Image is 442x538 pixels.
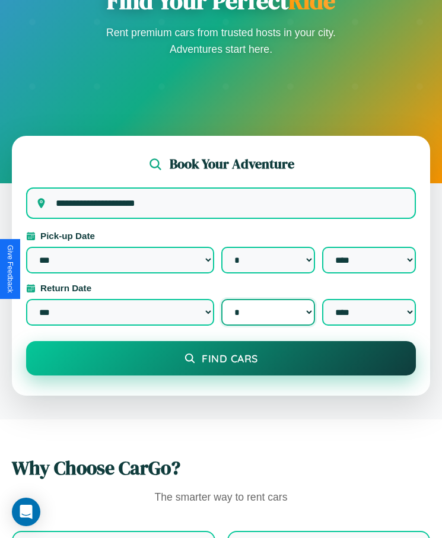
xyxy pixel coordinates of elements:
button: Find Cars [26,341,416,375]
label: Pick-up Date [26,231,416,241]
h2: Book Your Adventure [170,155,294,173]
div: Open Intercom Messenger [12,498,40,526]
p: Rent premium cars from trusted hosts in your city. Adventures start here. [103,24,340,58]
label: Return Date [26,283,416,293]
p: The smarter way to rent cars [12,488,430,507]
h2: Why Choose CarGo? [12,455,430,481]
div: Give Feedback [6,245,14,293]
